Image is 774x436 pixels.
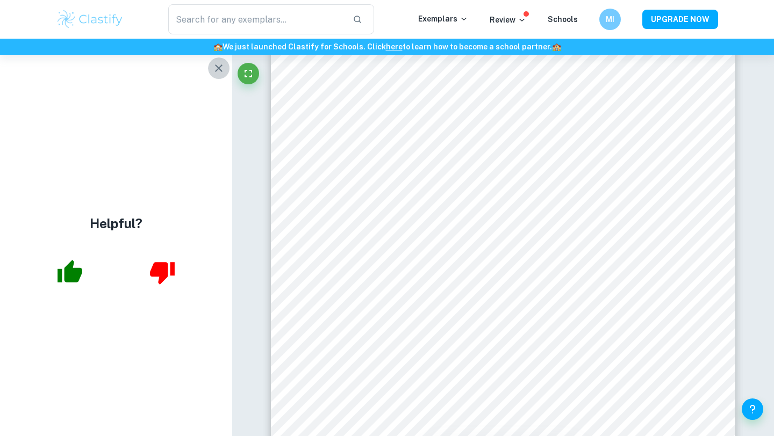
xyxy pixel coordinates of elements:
span: 🏫 [213,42,223,51]
h6: We just launched Clastify for Schools. Click to learn how to become a school partner. [2,41,772,53]
input: Search for any exemplars... [168,4,344,34]
button: MI [599,9,621,30]
button: Help and Feedback [742,398,763,420]
h4: Helpful? [90,214,142,233]
h6: MI [604,13,617,25]
a: Schools [548,15,578,24]
button: UPGRADE NOW [642,10,718,29]
span: 🏫 [552,42,561,51]
p: Exemplars [418,13,468,25]
img: Clastify logo [56,9,124,30]
p: Review [490,14,526,26]
a: here [386,42,403,51]
button: Fullscreen [238,63,259,84]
